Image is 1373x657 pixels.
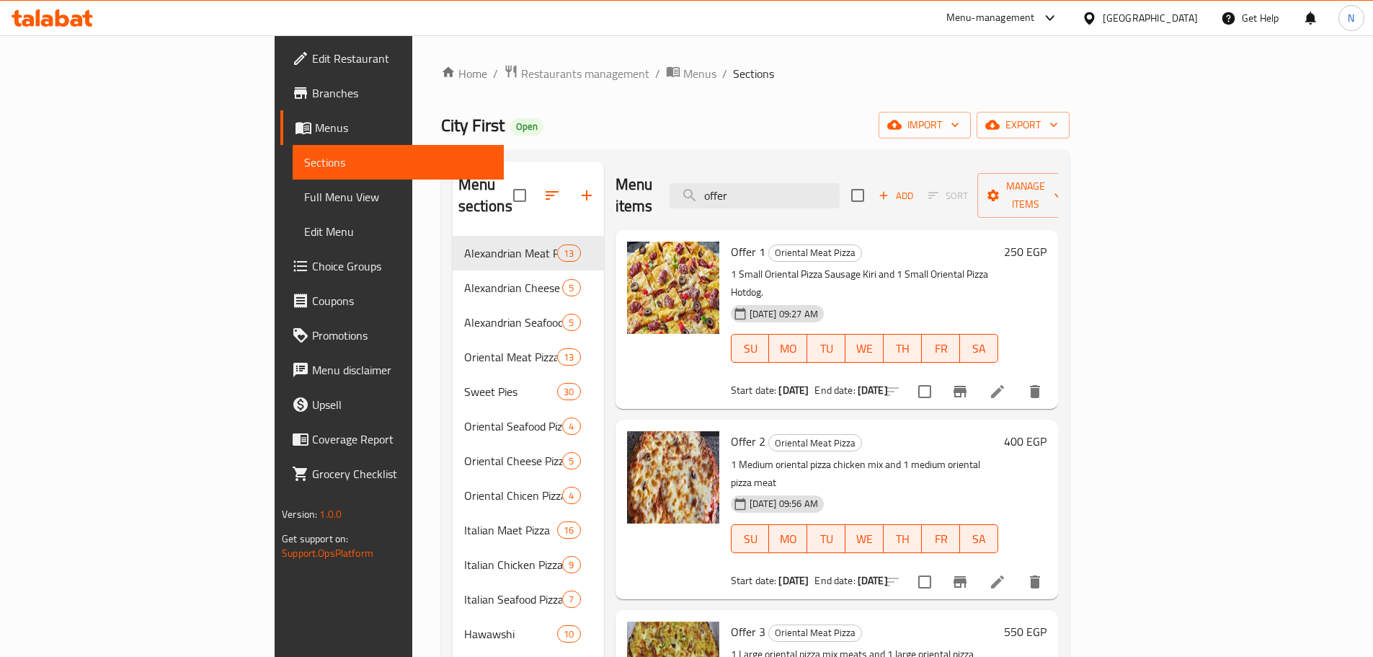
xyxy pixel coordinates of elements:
a: Promotions [280,318,504,353]
button: SU [731,334,770,363]
div: Oriental Chicen Pizza4 [453,478,604,513]
span: Add item [873,185,919,207]
span: SA [966,338,992,359]
span: Grocery Checklist [312,465,492,482]
img: Offer 1 [627,242,719,334]
h2: Menu items [616,174,653,217]
span: Italian Maet Pizza [464,521,558,539]
div: Alexandrian Cheese Pie5 [453,270,604,305]
span: Start date: [731,381,777,400]
a: Coupons [280,283,504,318]
span: Version: [282,505,317,524]
div: Sweet Pies30 [453,374,604,409]
span: [DATE] 09:56 AM [744,497,824,511]
span: City First [441,109,505,141]
a: Grocery Checklist [280,457,504,491]
span: Oriental Cheese Pizza [464,452,563,469]
button: export [977,112,1070,138]
b: [DATE] [858,381,888,400]
span: Oriental Chicen Pizza [464,487,563,504]
span: Manage items [989,177,1062,213]
button: TU [807,524,845,553]
div: items [562,591,580,608]
div: items [557,625,580,643]
span: import [890,116,959,134]
a: Menus [280,110,504,145]
span: MO [775,338,801,359]
div: Oriental Meat Pizza13 [453,340,604,374]
div: Alexandrian Seafood Pie [464,314,563,331]
span: 16 [558,524,579,537]
a: Restaurants management [504,64,649,83]
span: SA [966,529,992,550]
span: Promotions [312,327,492,344]
a: Choice Groups [280,249,504,283]
span: Menus [683,65,716,82]
span: Choice Groups [312,257,492,275]
span: Oriental Seafood Pizza [464,418,563,435]
span: Hawawshi [464,625,558,643]
div: Italian Chicken Pizza9 [453,547,604,582]
div: Oriental Meat Pizza [768,434,862,451]
div: items [562,279,580,296]
span: 9 [563,558,579,572]
a: Full Menu View [293,180,504,214]
span: WE [851,529,878,550]
a: Support.OpsPlatform [282,544,373,563]
button: Add [873,185,919,207]
span: Oriental Meat Pizza [769,435,861,451]
span: N [1348,10,1354,26]
span: Sections [733,65,774,82]
b: [DATE] [778,571,809,590]
span: Select all sections [505,180,535,211]
span: Sweet Pies [464,383,558,400]
a: Menu disclaimer [280,353,504,387]
button: delete [1018,374,1052,409]
div: [GEOGRAPHIC_DATA] [1103,10,1198,26]
div: Oriental Seafood Pizza4 [453,409,604,444]
span: 30 [558,385,579,399]
button: TH [884,524,922,553]
a: Menus [666,64,716,83]
a: Edit Menu [293,214,504,249]
button: TH [884,334,922,363]
img: Offer 2 [627,431,719,524]
span: SU [737,338,764,359]
span: Coverage Report [312,431,492,448]
span: Menus [315,119,492,136]
h6: 400 EGP [1004,431,1047,451]
span: Oriental Meat Pizza [769,244,861,261]
span: Sections [304,154,492,171]
span: SU [737,529,764,550]
span: TU [813,529,840,550]
a: Sections [293,145,504,180]
div: items [562,418,580,435]
span: 5 [563,281,579,295]
span: export [988,116,1058,134]
a: Coverage Report [280,422,504,457]
span: Alexandrian Meat Pie [464,244,558,262]
span: TH [889,529,916,550]
b: [DATE] [858,571,888,590]
span: Upsell [312,396,492,413]
span: TH [889,338,916,359]
div: Oriental Meat Pizza [464,348,558,366]
span: Select section [843,180,873,211]
button: FR [922,524,960,553]
span: Offer 2 [731,431,765,452]
span: FR [928,529,954,550]
a: Edit menu item [989,573,1006,591]
span: Offer 1 [731,241,765,263]
button: SA [960,334,998,363]
nav: breadcrumb [441,64,1070,83]
span: Add [876,188,915,204]
div: Italian Chicken Pizza [464,556,563,573]
button: TU [807,334,845,363]
div: items [557,521,580,539]
span: 1.0.0 [319,505,342,524]
h6: 550 EGP [1004,622,1047,642]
